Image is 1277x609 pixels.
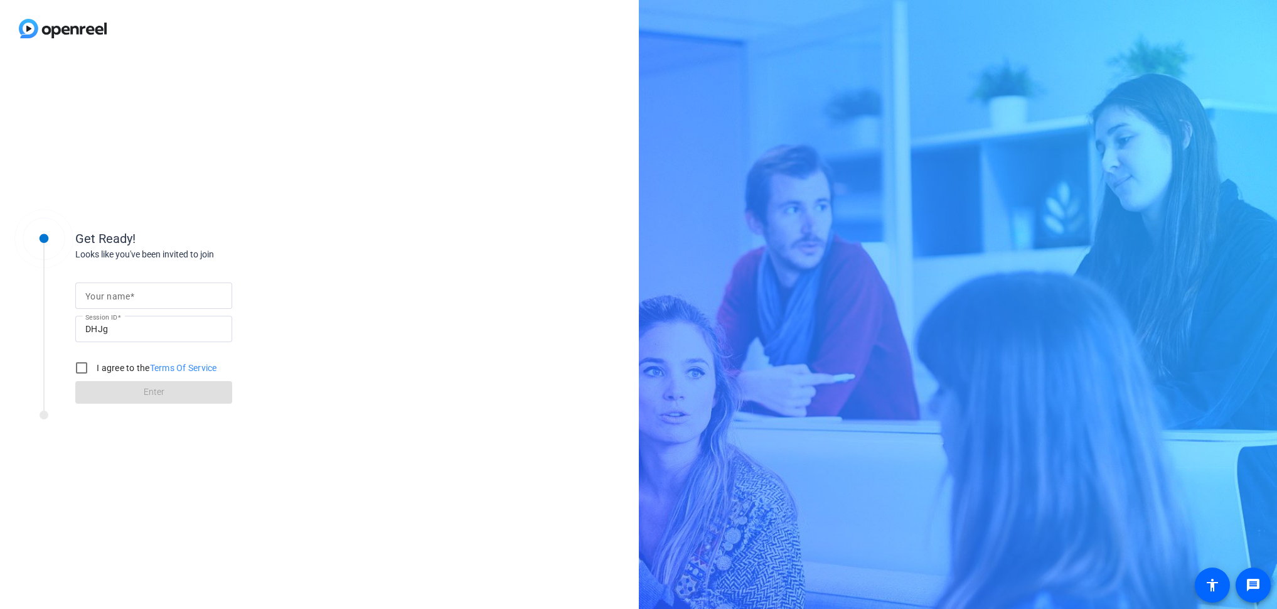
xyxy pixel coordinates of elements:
[85,291,130,301] mat-label: Your name
[150,363,217,373] a: Terms Of Service
[94,362,217,374] label: I agree to the
[85,313,117,321] mat-label: Session ID
[75,229,326,248] div: Get Ready!
[75,248,326,261] div: Looks like you've been invited to join
[1246,578,1261,593] mat-icon: message
[1205,578,1220,593] mat-icon: accessibility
